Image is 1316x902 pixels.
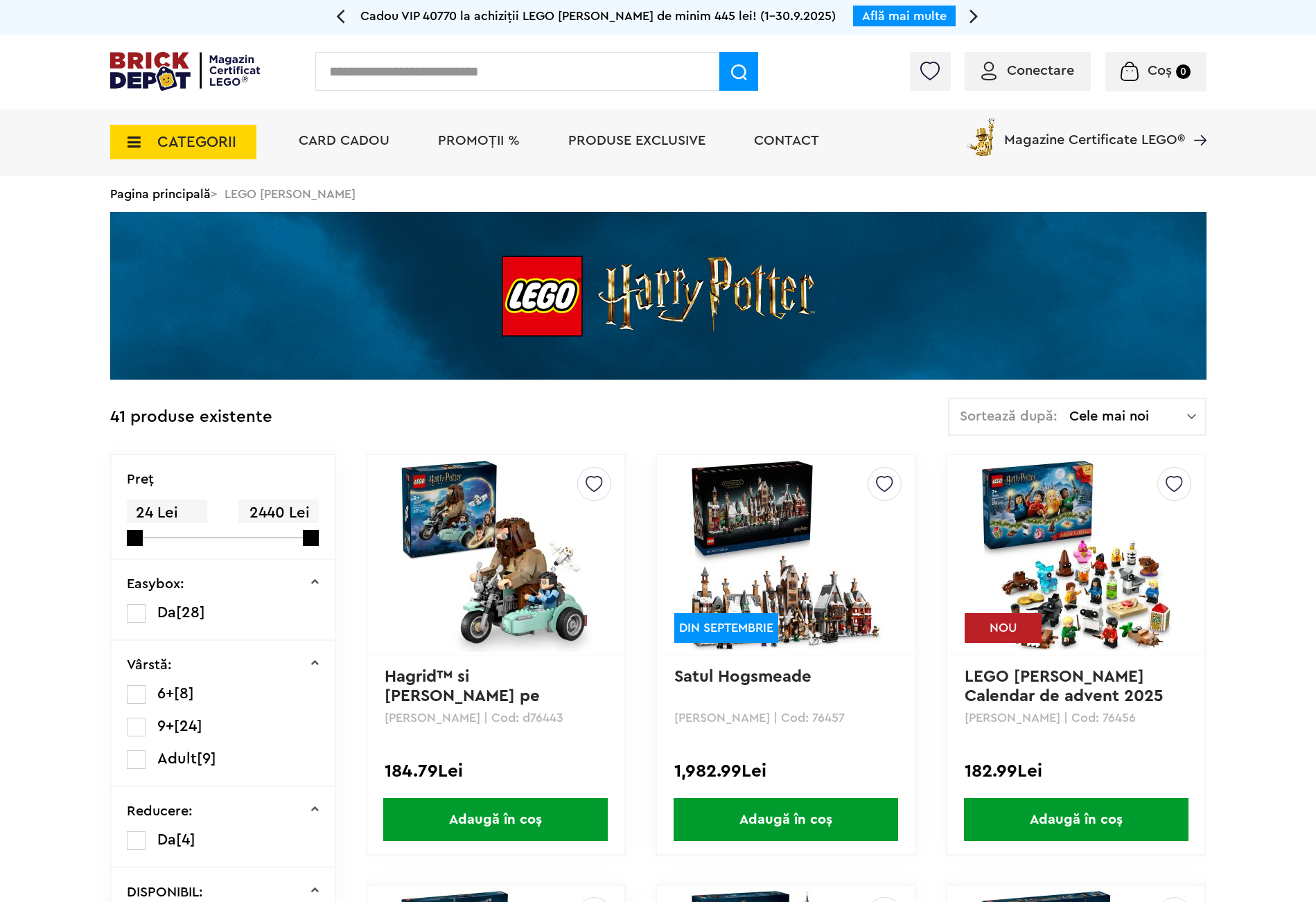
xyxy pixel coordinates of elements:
[127,577,184,591] p: Easybox:
[299,134,389,148] a: Card Cadou
[674,613,778,643] div: DIN SEPTEMBRIE
[965,762,1187,780] div: 182.99Lei
[176,832,195,847] span: [4]
[157,605,176,620] span: Da
[674,762,897,780] div: 1,982.99Lei
[385,762,607,780] div: 184.79Lei
[157,134,236,150] span: CATEGORII
[238,499,319,527] span: 2440 Lei
[174,718,202,734] span: [24]
[1176,64,1191,79] small: 0
[674,711,897,724] p: [PERSON_NAME] | Cod: 76457
[964,798,1188,841] span: Adaugă în coș
[568,134,705,148] a: Produse exclusive
[110,212,1207,380] img: LEGO Harry Potter
[127,499,207,527] span: 24 Lei
[674,798,898,841] span: Adaugă în coș
[110,398,272,437] div: 41 produse existente
[174,686,194,701] span: [8]
[947,798,1204,841] a: Adaugă în coș
[383,798,608,841] span: Adaugă în coș
[689,458,883,652] img: Satul Hogsmeade
[157,686,174,701] span: 6+
[1004,115,1185,147] span: Magazine Certificate LEGO®
[674,669,811,685] a: Satul Hogsmeade
[862,10,947,22] a: Află mai multe
[979,458,1173,652] img: LEGO Harry Potter Calendar de advent 2025
[176,605,205,620] span: [28]
[157,718,174,734] span: 9+
[438,134,520,148] a: PROMOȚII %
[385,711,607,724] p: [PERSON_NAME] | Cod: d76443
[754,134,819,148] a: Contact
[965,711,1187,724] p: [PERSON_NAME] | Cod: 76456
[965,613,1042,643] div: NOU
[1148,64,1172,78] span: Coș
[127,658,172,672] p: Vârstă:
[157,751,197,766] span: Adult
[1007,64,1074,78] span: Conectare
[965,669,1164,705] a: LEGO [PERSON_NAME] Calendar de advent 2025
[1069,409,1187,423] span: Cele mai noi
[197,751,216,766] span: [9]
[385,669,556,724] a: Hagrid™ si [PERSON_NAME] pe motocicleta - Amba...
[981,64,1074,78] a: Conectare
[1185,115,1207,129] a: Magazine Certificate LEGO®
[110,188,211,200] a: Pagina principală
[127,885,203,899] p: DISPONIBIL:
[960,409,1058,423] span: Sortează după:
[657,798,914,841] a: Adaugă în coș
[127,472,154,486] p: Preţ
[127,804,193,818] p: Reducere:
[398,458,593,652] img: Hagrid™ si Harry pe motocicleta - Ambalaj deteriorat
[367,798,624,841] a: Adaugă în coș
[360,10,836,22] span: Cadou VIP 40770 la achiziții LEGO [PERSON_NAME] de minim 445 lei! (1-30.9.2025)
[110,176,1207,212] div: > LEGO [PERSON_NAME]
[157,832,176,847] span: Da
